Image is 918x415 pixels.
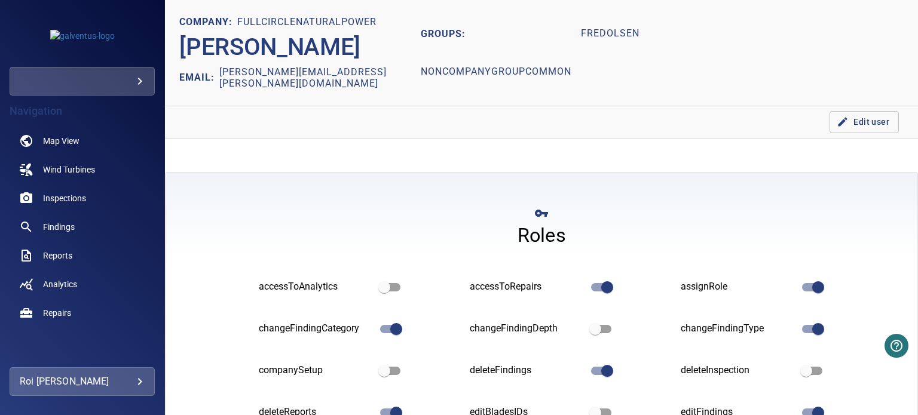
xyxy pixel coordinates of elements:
[259,280,373,294] div: accessToAnalytics
[10,105,155,117] h4: Navigation
[470,280,584,294] div: accessToRepairs
[421,56,571,90] h1: nonCompanyGroupCommon
[219,66,421,89] h2: [PERSON_NAME][EMAIL_ADDRESS][PERSON_NAME][DOMAIN_NAME]
[10,67,155,96] div: galventus
[50,30,115,42] img: galventus-logo
[421,14,571,53] h2: GROUPS:
[10,184,155,213] a: inspections noActive
[470,364,584,377] div: deleteFindings
[681,322,795,336] div: changeFindingType
[10,127,155,155] a: map noActive
[681,364,795,377] div: deleteInspection
[839,115,889,130] span: Edit user
[179,66,219,89] h2: EMAIL:
[10,213,155,241] a: findings noActive
[43,278,77,290] span: Analytics
[179,33,360,62] h2: [PERSON_NAME]
[43,135,79,147] span: Map View
[259,364,373,377] div: companySetup
[43,221,75,233] span: Findings
[10,241,155,270] a: reports noActive
[10,299,155,327] a: repairs noActive
[518,223,566,247] h4: Roles
[20,372,145,391] div: Roi [PERSON_NAME]
[10,155,155,184] a: windturbines noActive
[237,17,377,28] h1: fullcirclenaturalpower
[179,17,237,28] h1: COMPANY:
[43,250,72,262] span: Reports
[830,111,899,133] button: Edit user
[470,322,584,336] div: changeFindingDepth
[681,280,795,294] div: assignRole
[581,17,639,51] h1: fredolsen
[259,322,373,336] div: changeFindingCategory
[43,164,95,176] span: Wind Turbines
[10,270,155,299] a: analytics noActive
[43,307,71,319] span: Repairs
[43,192,86,204] span: Inspections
